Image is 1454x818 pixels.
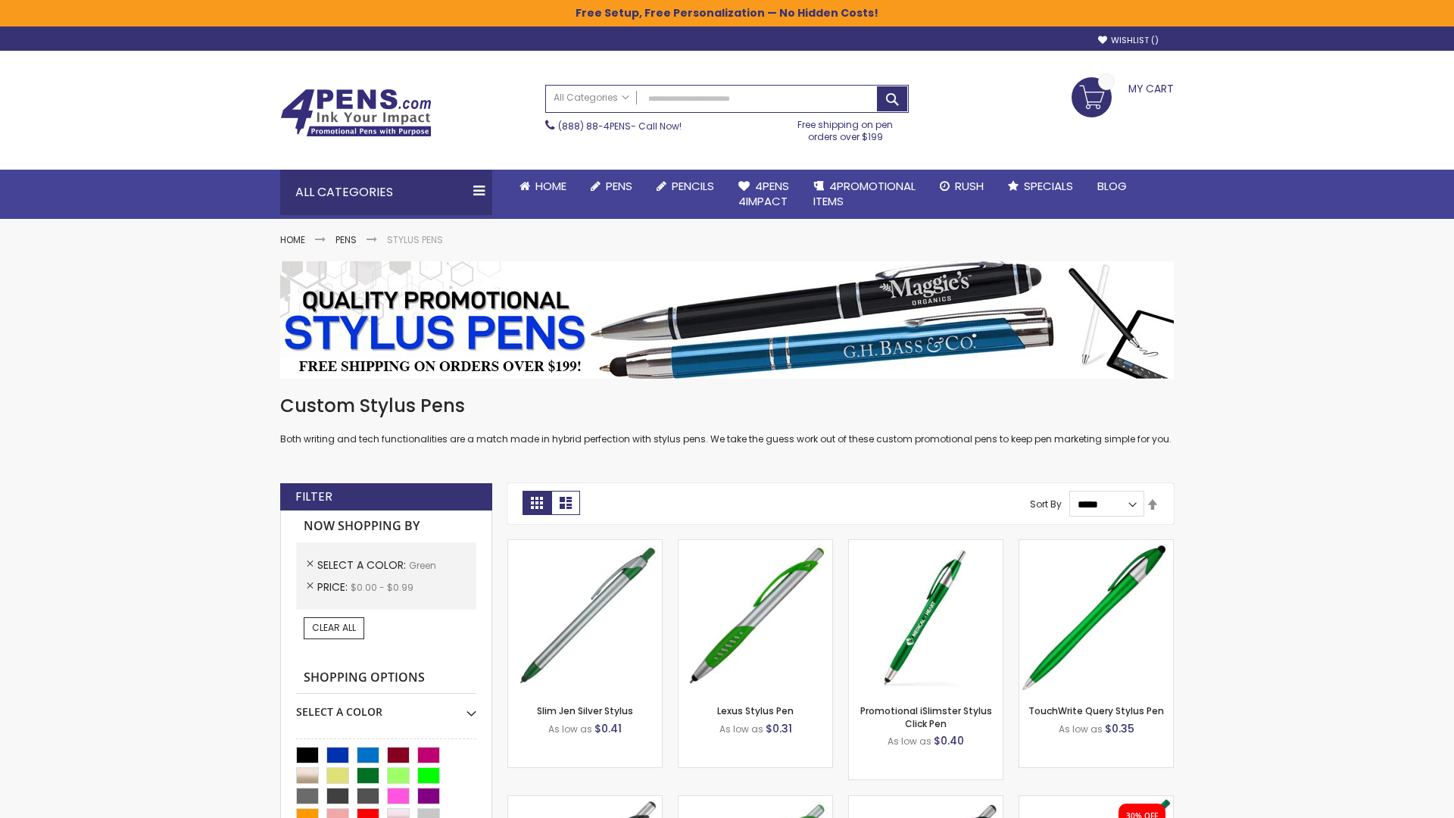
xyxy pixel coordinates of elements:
[558,120,631,133] a: (888) 88-4PENS
[280,394,1174,446] div: Both writing and tech functionalities are a match made in hybrid perfection with stylus pens. We ...
[766,721,792,736] span: $0.31
[644,170,726,203] a: Pencils
[1019,539,1173,552] a: TouchWrite Query Stylus Pen-Green
[1024,178,1073,194] span: Specials
[813,178,916,209] span: 4PROMOTIONAL ITEMS
[295,489,332,505] strong: Filter
[1085,170,1139,203] a: Blog
[934,733,964,748] span: $0.40
[782,113,910,143] div: Free shipping on pen orders over $199
[679,540,832,694] img: Lexus Stylus Pen-Green
[1097,178,1127,194] span: Blog
[523,491,551,515] strong: Grid
[296,662,476,695] strong: Shopping Options
[849,540,1003,694] img: Promotional iSlimster Stylus Click Pen-Green
[1019,795,1173,808] a: iSlimster II - Full Color-Green
[606,178,632,194] span: Pens
[537,704,633,717] a: Slim Jen Silver Stylus
[409,559,436,572] span: Green
[335,233,357,246] a: Pens
[726,170,801,219] a: 4Pens4impact
[508,539,662,552] a: Slim Jen Silver Stylus-Green
[849,539,1003,552] a: Promotional iSlimster Stylus Click Pen-Green
[558,120,682,133] span: - Call Now!
[888,735,931,748] span: As low as
[679,795,832,808] a: Boston Silver Stylus Pen-Green
[280,233,305,246] a: Home
[317,579,351,595] span: Price
[280,261,1174,379] img: Stylus Pens
[387,233,443,246] strong: Stylus Pens
[928,170,996,203] a: Rush
[280,394,1174,418] h1: Custom Stylus Pens
[507,170,579,203] a: Home
[1019,540,1173,694] img: TouchWrite Query Stylus Pen-Green
[554,92,629,104] span: All Categories
[296,694,476,720] div: Select A Color
[535,178,566,194] span: Home
[738,178,789,209] span: 4Pens 4impact
[296,510,476,542] strong: Now Shopping by
[351,581,413,594] span: $0.00 - $0.99
[1059,723,1103,735] span: As low as
[801,170,928,219] a: 4PROMOTIONALITEMS
[955,178,984,194] span: Rush
[1105,721,1134,736] span: $0.35
[996,170,1085,203] a: Specials
[1098,35,1159,46] a: Wishlist
[280,89,432,137] img: 4Pens Custom Pens and Promotional Products
[579,170,644,203] a: Pens
[317,557,409,573] span: Select A Color
[508,795,662,808] a: Boston Stylus Pen-Green
[719,723,763,735] span: As low as
[548,723,592,735] span: As low as
[280,170,492,215] div: All Categories
[860,704,992,729] a: Promotional iSlimster Stylus Click Pen
[672,178,714,194] span: Pencils
[304,617,364,638] a: Clear All
[1030,498,1062,510] label: Sort By
[717,704,794,717] a: Lexus Stylus Pen
[594,721,622,736] span: $0.41
[679,539,832,552] a: Lexus Stylus Pen-Green
[1028,704,1164,717] a: TouchWrite Query Stylus Pen
[546,86,637,111] a: All Categories
[312,621,356,634] span: Clear All
[508,540,662,694] img: Slim Jen Silver Stylus-Green
[849,795,1003,808] a: Lexus Metallic Stylus Pen-Green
